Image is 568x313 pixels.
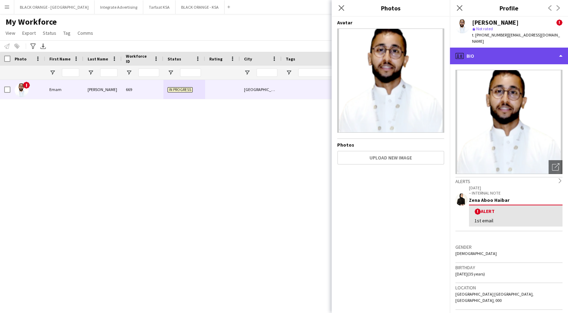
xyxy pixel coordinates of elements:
span: t. [PHONE_NUMBER] [472,32,508,38]
span: Export [22,30,36,36]
span: First Name [49,56,71,61]
input: City Filter Input [257,68,277,77]
img: Crew avatar or photo [455,70,562,174]
div: 1st email [474,217,557,224]
input: Tags Filter Input [298,68,362,77]
span: Workforce ID [126,53,151,64]
button: Open Filter Menu [168,69,174,76]
app-action-btn: Advanced filters [29,42,37,50]
span: ! [23,82,30,89]
img: Emam Al Jabarti [15,83,29,97]
span: Comms [78,30,93,36]
div: 669 [122,80,163,99]
h3: Gender [455,244,562,250]
span: In progress [168,87,193,92]
div: [PERSON_NAME] [83,80,122,99]
h3: Location [455,285,562,291]
h3: Birthday [455,264,562,271]
button: Integrate Advertising [95,0,143,14]
button: Tarfaat KSA [143,0,176,14]
a: Status [40,28,59,38]
div: Alerts [455,177,562,184]
h3: Photos [332,3,450,13]
input: First Name Filter Input [62,68,79,77]
button: BLACK ORANGE - [GEOGRAPHIC_DATA] [14,0,95,14]
h4: Photos [337,142,444,148]
button: BLACK ORANGE - KSA [176,0,225,14]
a: Tag [60,28,73,38]
button: Open Filter Menu [244,69,250,76]
span: [DEMOGRAPHIC_DATA] [455,251,497,256]
span: My Workforce [6,17,57,27]
h4: Avatar [337,19,444,26]
p: [DATE] [469,185,562,190]
p: – INTERNAL NOTE [469,190,562,196]
span: Last Name [88,56,108,61]
button: Open Filter Menu [286,69,292,76]
span: Photo [15,56,26,61]
button: Open Filter Menu [49,69,56,76]
input: Workforce ID Filter Input [138,68,159,77]
input: Last Name Filter Input [100,68,117,77]
span: ! [474,208,481,215]
div: Bio [450,48,568,64]
input: Status Filter Input [180,68,201,77]
span: [GEOGRAPHIC_DATA] [GEOGRAPHIC_DATA], [GEOGRAPHIC_DATA], 000 [455,291,534,303]
span: View [6,30,15,36]
img: Crew avatar [337,28,444,133]
a: Export [19,28,39,38]
span: Rating [209,56,222,61]
div: Emam [45,80,83,99]
div: Zena Aboo Haibar [469,197,562,203]
span: | [EMAIL_ADDRESS][DOMAIN_NAME] [472,32,560,44]
button: Upload new image [337,151,444,165]
span: Status [168,56,181,61]
button: Open Filter Menu [126,69,132,76]
span: Status [43,30,56,36]
div: Open photos pop-in [549,160,562,174]
span: Tag [63,30,71,36]
span: City [244,56,252,61]
button: Open Filter Menu [88,69,94,76]
div: Alert [474,208,557,215]
a: Comms [75,28,96,38]
h3: Profile [450,3,568,13]
span: [DATE] (35 years) [455,271,485,277]
span: Tags [286,56,295,61]
span: ! [556,19,562,26]
div: [PERSON_NAME] [472,19,519,26]
app-action-btn: Export XLSX [39,42,47,50]
a: View [3,28,18,38]
span: Not rated [476,26,493,31]
div: [GEOGRAPHIC_DATA] [240,80,282,99]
